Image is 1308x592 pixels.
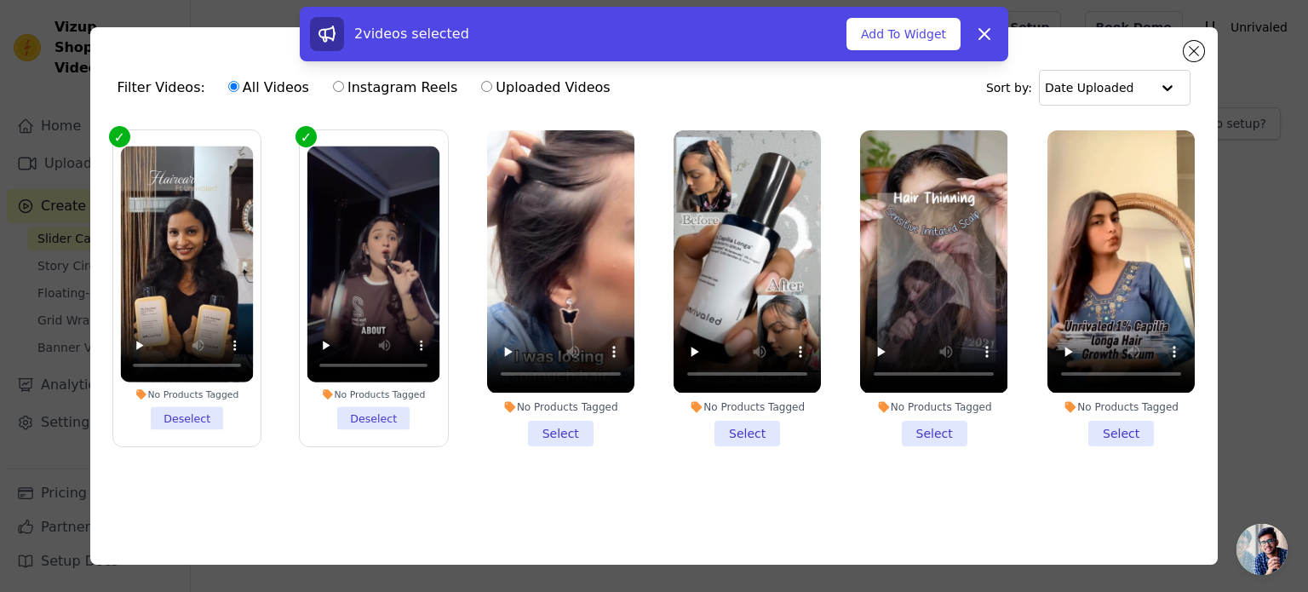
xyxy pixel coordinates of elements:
div: Filter Videos: [118,68,620,107]
label: All Videos [227,77,310,99]
div: No Products Tagged [120,389,253,401]
div: No Products Tagged [860,400,1007,414]
div: No Products Tagged [307,389,440,401]
div: No Products Tagged [674,400,821,414]
button: Add To Widget [846,18,961,50]
label: Uploaded Videos [480,77,611,99]
div: Open chat [1236,524,1288,575]
span: 2 videos selected [354,26,469,42]
label: Instagram Reels [332,77,458,99]
div: No Products Tagged [1047,400,1195,414]
div: No Products Tagged [487,400,634,414]
div: Sort by: [986,70,1191,106]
